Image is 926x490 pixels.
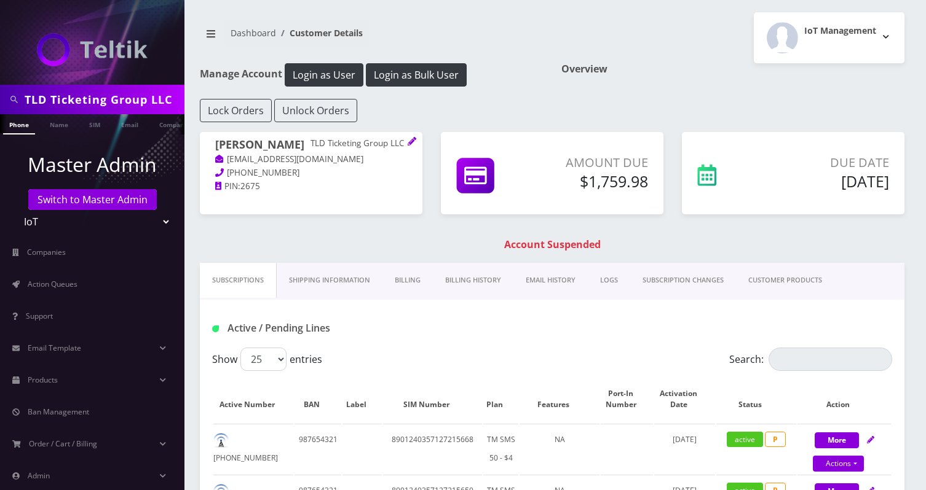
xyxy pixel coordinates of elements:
li: Customer Details [276,26,363,39]
td: NA [520,424,600,473]
nav: breadcrumb [200,20,543,55]
a: [EMAIL_ADDRESS][DOMAIN_NAME] [215,154,363,166]
button: Lock Orders [200,99,272,122]
p: Amount Due [544,154,647,172]
td: TM SMS 50 - $4 [483,424,518,473]
label: Show entries [212,348,322,371]
a: Email [115,114,144,133]
h1: Overview [561,63,904,75]
a: Phone [3,114,35,134]
img: default.png [213,433,229,448]
a: Switch to Master Admin [28,189,157,210]
a: Login as Bulk User [366,67,467,80]
button: Unlock Orders [274,99,357,122]
th: Status: activate to sort column ascending [716,376,796,422]
a: PIN: [215,181,240,193]
button: More [815,432,859,448]
h1: Active / Pending Lines [212,322,427,334]
span: Companies [27,247,66,257]
h5: [DATE] [767,172,889,190]
th: SIM Number: activate to sort column ascending [383,376,482,422]
a: Billing [382,263,433,298]
a: SIM [83,114,106,133]
h5: $1,759.98 [544,172,647,190]
span: Products [28,375,58,385]
h1: [PERSON_NAME] [215,138,407,153]
label: Search: [729,348,892,371]
span: [PHONE_NUMBER] [227,167,299,178]
img: IoT [37,33,148,66]
span: active [727,432,763,447]
h1: Account Suspended [203,239,901,251]
th: BAN: activate to sort column ascending [295,376,341,422]
a: Name [44,114,74,133]
button: Login as User [285,63,363,87]
th: Action: activate to sort column ascending [797,376,891,422]
button: Login as Bulk User [366,63,467,87]
input: Search: [769,348,892,371]
a: Actions [813,456,864,472]
span: Action Queues [28,279,77,289]
th: Active Number: activate to sort column ascending [213,376,293,422]
p: Due Date [767,154,889,172]
a: CUSTOMER PRODUCTS [736,263,834,298]
a: Shipping Information [277,263,382,298]
th: Plan: activate to sort column ascending [483,376,518,422]
span: 2675 [240,181,260,192]
a: Subscriptions [200,263,277,298]
th: Label: activate to sort column ascending [342,376,382,422]
h2: IoT Management [804,26,876,36]
th: Features: activate to sort column ascending [520,376,600,422]
a: Dashboard [231,27,276,39]
p: TLD Ticketing Group LLC [311,138,407,149]
h1: Manage Account [200,63,543,87]
a: Login as User [282,67,366,80]
span: Ban Management [28,406,89,417]
span: Support [26,311,53,321]
img: Active / Pending Lines [212,325,219,332]
span: Order / Cart / Billing [29,438,97,449]
td: [PHONE_NUMBER] [213,424,293,473]
th: Port-In Number: activate to sort column ascending [601,376,653,422]
a: EMAIL HISTORY [513,263,588,298]
span: Admin [28,470,50,481]
button: IoT Management [754,12,904,63]
span: Email Template [28,343,81,353]
a: Company [153,114,194,133]
select: Showentries [240,348,287,371]
span: [DATE] [673,434,697,445]
span: P [765,432,786,447]
td: 987654321 [295,424,341,473]
a: LOGS [588,263,630,298]
td: 8901240357127215668 [383,424,482,473]
th: Activation Date: activate to sort column ascending [654,376,715,422]
a: Billing History [433,263,513,298]
input: Search in Company [25,88,181,111]
a: SUBSCRIPTION CHANGES [630,263,736,298]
